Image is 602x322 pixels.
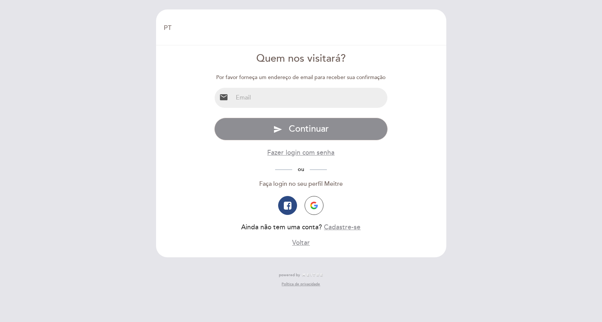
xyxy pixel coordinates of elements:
[273,125,282,134] i: send
[214,180,388,188] div: Faça login no seu perfil Meitre
[279,272,300,278] span: powered by
[233,88,387,108] input: Email
[282,282,320,287] a: Política de privacidade
[279,272,323,278] a: powered by
[241,223,322,231] span: Ainda não tem uma conta?
[267,148,334,157] button: Fazer login com senha
[302,273,323,277] img: MEITRE
[214,74,388,81] div: Por favor forneça um endereço de email para receber sua confirmação
[214,118,388,140] button: send Continuar
[292,238,310,247] button: Voltar
[324,222,361,232] button: Cadastre-se
[292,166,310,173] span: ou
[214,51,388,66] div: Quem nos visitará?
[289,123,329,134] span: Continuar
[310,202,318,209] img: icon-google.png
[219,93,228,102] i: email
